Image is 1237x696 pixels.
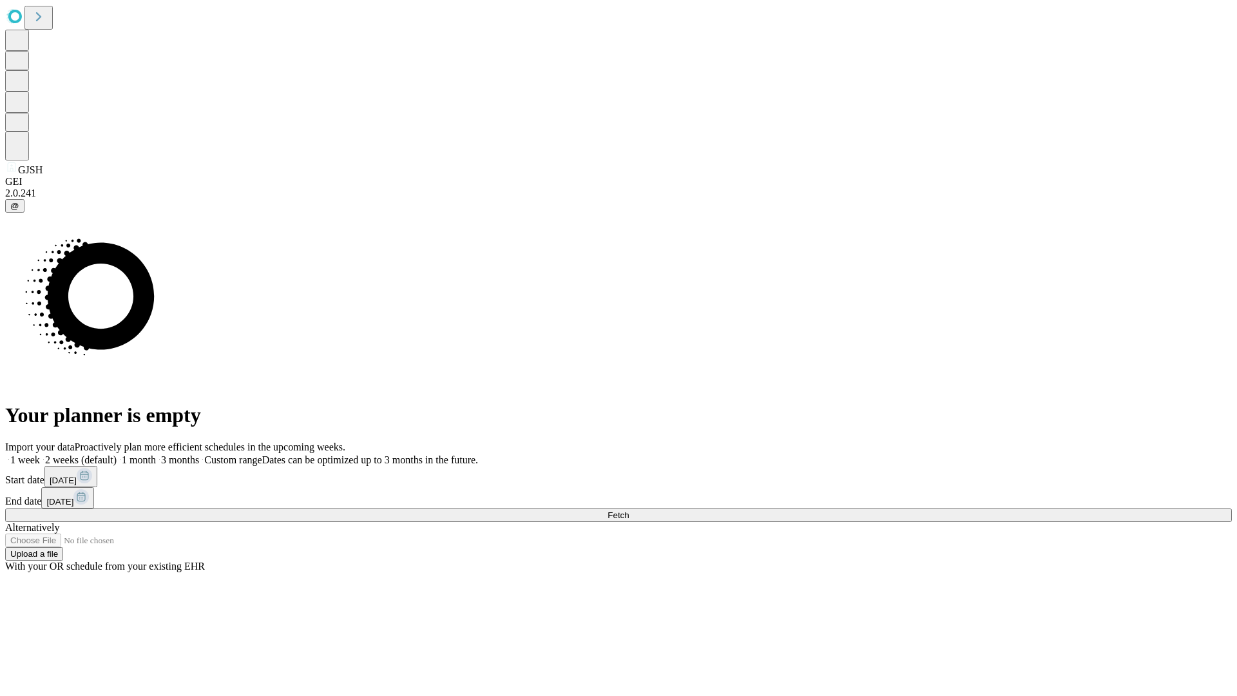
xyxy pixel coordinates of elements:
span: With your OR schedule from your existing EHR [5,561,205,572]
span: Proactively plan more efficient schedules in the upcoming weeks. [75,441,345,452]
span: GJSH [18,164,43,175]
div: GEI [5,176,1232,188]
span: [DATE] [46,497,73,507]
button: Upload a file [5,547,63,561]
span: 2 weeks (default) [45,454,117,465]
span: Custom range [204,454,262,465]
span: @ [10,201,19,211]
span: Fetch [608,510,629,520]
button: [DATE] [41,487,94,508]
button: @ [5,199,24,213]
span: Dates can be optimized up to 3 months in the future. [262,454,478,465]
div: End date [5,487,1232,508]
h1: Your planner is empty [5,403,1232,427]
button: Fetch [5,508,1232,522]
span: [DATE] [50,476,77,485]
div: 2.0.241 [5,188,1232,199]
span: Alternatively [5,522,59,533]
span: 3 months [161,454,199,465]
span: 1 month [122,454,156,465]
span: 1 week [10,454,40,465]
div: Start date [5,466,1232,487]
button: [DATE] [44,466,97,487]
span: Import your data [5,441,75,452]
